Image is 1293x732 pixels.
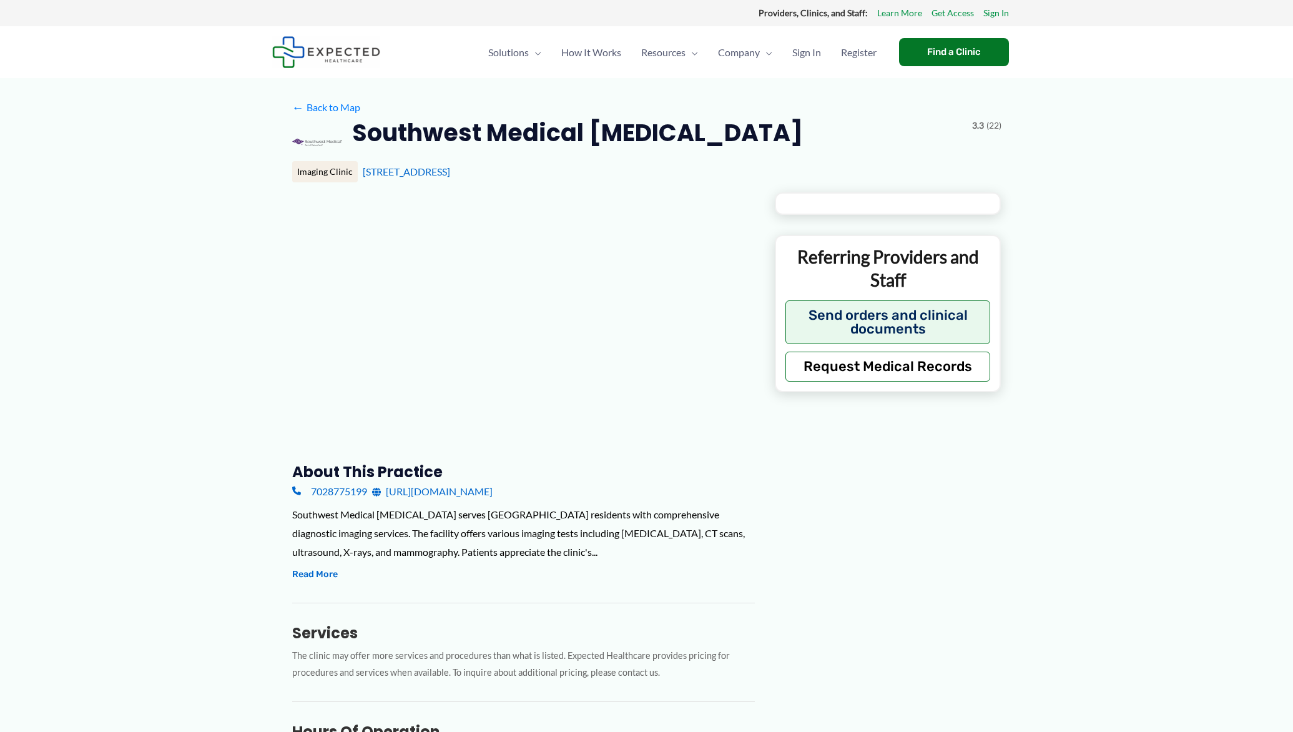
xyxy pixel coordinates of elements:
nav: Primary Site Navigation [478,31,887,74]
a: ResourcesMenu Toggle [631,31,708,74]
a: SolutionsMenu Toggle [478,31,551,74]
button: Read More [292,567,338,582]
span: Company [718,31,760,74]
a: Find a Clinic [899,38,1009,66]
a: Sign In [782,31,831,74]
a: CompanyMenu Toggle [708,31,782,74]
span: Register [841,31,877,74]
a: 7028775199 [292,482,367,501]
span: ← [292,101,304,113]
span: Menu Toggle [529,31,541,74]
span: Sign In [792,31,821,74]
div: Imaging Clinic [292,161,358,182]
a: How It Works [551,31,631,74]
a: [STREET_ADDRESS] [363,166,450,177]
span: Resources [641,31,686,74]
h2: Southwest Medical [MEDICAL_DATA] [352,117,803,148]
span: Menu Toggle [760,31,772,74]
p: Referring Providers and Staff [785,245,991,291]
span: Menu Toggle [686,31,698,74]
span: (22) [986,117,1001,134]
a: Sign In [983,5,1009,21]
a: ←Back to Map [292,98,360,117]
img: Expected Healthcare Logo - side, dark font, small [272,36,380,68]
span: How It Works [561,31,621,74]
h3: Services [292,623,755,643]
p: The clinic may offer more services and procedures than what is listed. Expected Healthcare provid... [292,648,755,681]
span: Solutions [488,31,529,74]
div: Southwest Medical [MEDICAL_DATA] serves [GEOGRAPHIC_DATA] residents with comprehensive diagnostic... [292,505,755,561]
span: 3.3 [972,117,984,134]
a: Learn More [877,5,922,21]
h3: About this practice [292,462,755,482]
button: Send orders and clinical documents [785,300,991,344]
a: Get Access [932,5,974,21]
strong: Providers, Clinics, and Staff: [759,7,868,18]
button: Request Medical Records [785,352,991,382]
a: Register [831,31,887,74]
a: [URL][DOMAIN_NAME] [372,482,493,501]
